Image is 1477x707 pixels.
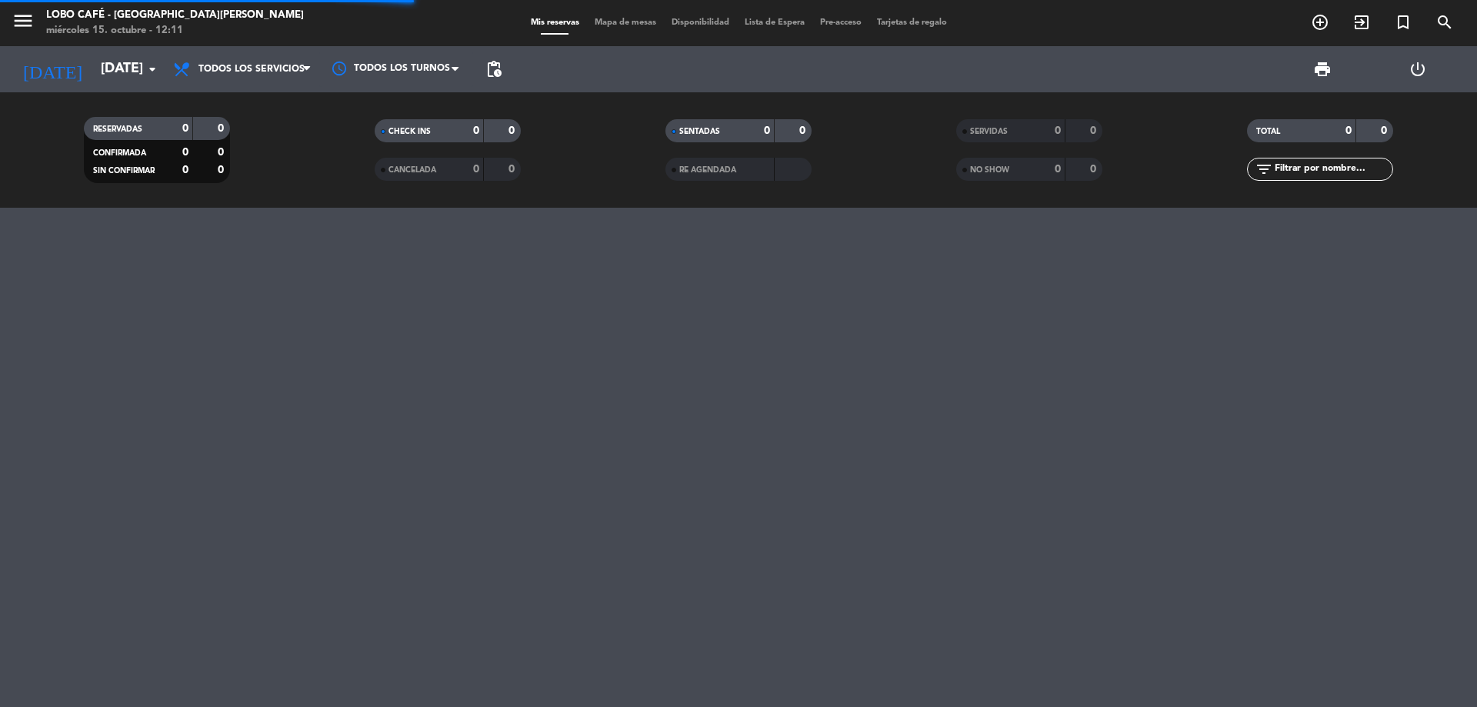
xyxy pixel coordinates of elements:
i: menu [12,9,35,32]
strong: 0 [1345,125,1352,136]
span: RE AGENDADA [679,166,736,174]
strong: 0 [1090,125,1099,136]
span: SIN CONFIRMAR [93,167,155,175]
span: CANCELADA [388,166,436,174]
div: LOG OUT [1370,46,1465,92]
span: SERVIDAS [970,128,1008,135]
strong: 0 [1381,125,1390,136]
i: [DATE] [12,52,93,86]
span: Todos los servicios [198,64,305,75]
i: exit_to_app [1352,13,1371,32]
strong: 0 [1055,164,1061,175]
strong: 0 [218,165,227,175]
i: power_settings_new [1409,60,1427,78]
strong: 0 [182,165,188,175]
strong: 0 [508,164,518,175]
strong: 0 [1055,125,1061,136]
span: SENTADAS [679,128,720,135]
i: arrow_drop_down [143,60,162,78]
div: Lobo Café - [GEOGRAPHIC_DATA][PERSON_NAME] [46,8,304,23]
strong: 0 [182,147,188,158]
span: TOTAL [1256,128,1280,135]
i: search [1435,13,1454,32]
span: Disponibilidad [664,18,737,27]
span: print [1313,60,1332,78]
strong: 0 [1090,164,1099,175]
strong: 0 [182,123,188,134]
span: Lista de Espera [737,18,812,27]
i: filter_list [1255,160,1273,178]
strong: 0 [473,125,479,136]
i: turned_in_not [1394,13,1412,32]
div: miércoles 15. octubre - 12:11 [46,23,304,38]
span: Pre-acceso [812,18,869,27]
span: Mis reservas [523,18,587,27]
strong: 0 [508,125,518,136]
span: CONFIRMADA [93,149,146,157]
strong: 0 [764,125,770,136]
i: add_circle_outline [1311,13,1329,32]
input: Filtrar por nombre... [1273,161,1392,178]
span: pending_actions [485,60,503,78]
strong: 0 [799,125,809,136]
span: Mapa de mesas [587,18,664,27]
strong: 0 [473,164,479,175]
strong: 0 [218,123,227,134]
span: CHECK INS [388,128,431,135]
strong: 0 [218,147,227,158]
span: NO SHOW [970,166,1009,174]
span: RESERVADAS [93,125,142,133]
span: Tarjetas de regalo [869,18,955,27]
button: menu [12,9,35,38]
